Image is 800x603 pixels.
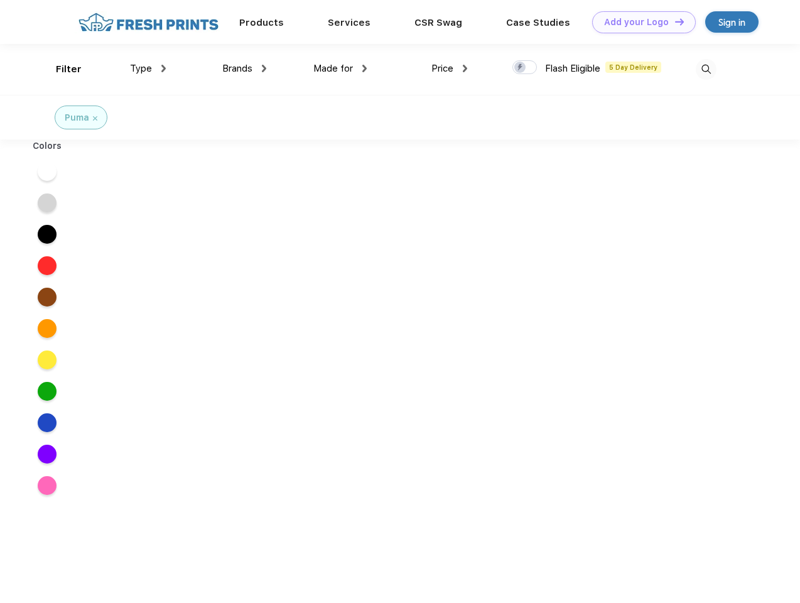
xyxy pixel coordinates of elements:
[56,62,82,77] div: Filter
[93,116,97,121] img: filter_cancel.svg
[362,65,367,72] img: dropdown.png
[313,63,353,74] span: Made for
[545,63,600,74] span: Flash Eligible
[161,65,166,72] img: dropdown.png
[239,17,284,28] a: Products
[463,65,467,72] img: dropdown.png
[262,65,266,72] img: dropdown.png
[696,59,716,80] img: desktop_search.svg
[604,17,669,28] div: Add your Logo
[605,62,661,73] span: 5 Day Delivery
[222,63,252,74] span: Brands
[23,139,72,153] div: Colors
[675,18,684,25] img: DT
[75,11,222,33] img: fo%20logo%202.webp
[718,15,745,30] div: Sign in
[130,63,152,74] span: Type
[328,17,370,28] a: Services
[705,11,759,33] a: Sign in
[431,63,453,74] span: Price
[414,17,462,28] a: CSR Swag
[65,111,89,124] div: Puma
